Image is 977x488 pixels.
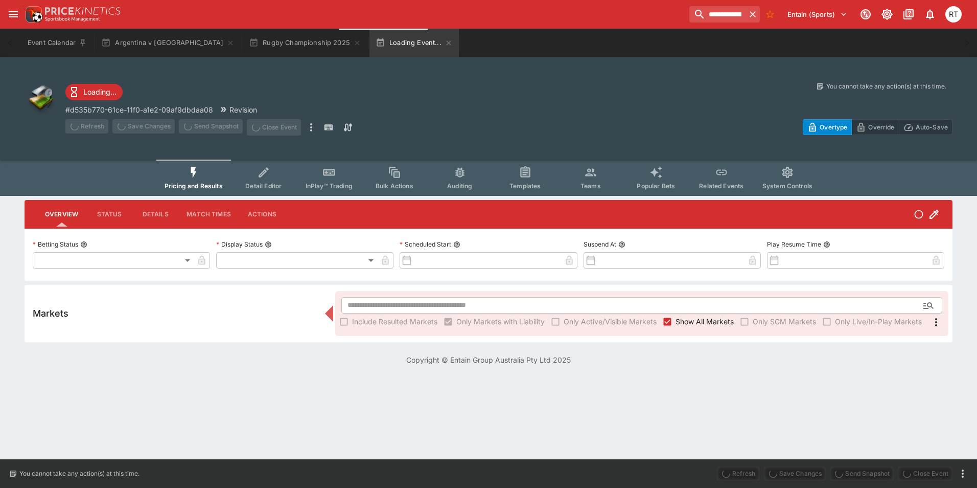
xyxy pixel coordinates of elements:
p: Copy To Clipboard [65,104,213,115]
button: Override [851,119,899,135]
button: Overtype [803,119,852,135]
p: Revision [229,104,257,115]
button: Connected to PK [856,5,875,24]
p: You cannot take any action(s) at this time. [19,469,139,478]
div: Start From [803,119,952,135]
button: Auto-Save [899,119,952,135]
p: You cannot take any action(s) at this time. [826,82,946,91]
button: Richard Tatton [942,3,965,26]
p: Play Resume Time [767,240,821,249]
p: Override [868,122,894,132]
button: No Bookmarks [762,6,778,23]
span: Pricing and Results [165,182,223,190]
button: Overview [37,202,86,227]
span: Only Active/Visible Markets [564,316,657,327]
button: Status [86,202,132,227]
span: InPlay™ Trading [306,182,353,190]
span: Bulk Actions [376,182,413,190]
span: Only Live/In-Play Markets [835,316,922,327]
button: Scheduled Start [453,241,460,248]
button: Display Status [265,241,272,248]
span: Only Markets with Liability [456,316,545,327]
button: Notifications [921,5,939,24]
button: Toggle light/dark mode [878,5,896,24]
img: Sportsbook Management [45,17,100,21]
button: more [957,468,969,480]
p: Betting Status [33,240,78,249]
svg: More [930,316,942,328]
span: Show All Markets [676,316,734,327]
button: more [305,119,317,136]
button: open drawer [4,5,22,24]
span: Templates [509,182,541,190]
button: Match Times [178,202,239,227]
span: Popular Bets [637,182,675,190]
button: Argentina v [GEOGRAPHIC_DATA] [95,29,241,57]
span: System Controls [762,182,812,190]
span: Include Resulted Markets [352,316,437,327]
p: Scheduled Start [400,240,451,249]
button: Betting Status [80,241,87,248]
p: Overtype [820,122,847,132]
button: Play Resume Time [823,241,830,248]
p: Suspend At [584,240,616,249]
span: Auditing [447,182,472,190]
button: Select Tenant [781,6,853,23]
button: Details [132,202,178,227]
span: Only SGM Markets [753,316,816,327]
div: Richard Tatton [945,6,962,23]
span: Related Events [699,182,743,190]
button: Actions [239,202,285,227]
button: Open [919,296,938,315]
img: PriceKinetics [45,7,121,15]
input: search [689,6,746,23]
p: Loading... [83,86,117,97]
button: Rugby Championship 2025 [243,29,367,57]
img: PriceKinetics Logo [22,4,43,25]
div: Event type filters [156,160,821,196]
p: Display Status [216,240,263,249]
button: Documentation [899,5,918,24]
button: Loading Event... [369,29,459,57]
img: other.png [25,82,57,115]
p: Auto-Save [916,122,948,132]
span: Teams [580,182,601,190]
h5: Markets [33,307,68,319]
button: Event Calendar [21,29,93,57]
span: Detail Editor [245,182,282,190]
button: Suspend At [618,241,625,248]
